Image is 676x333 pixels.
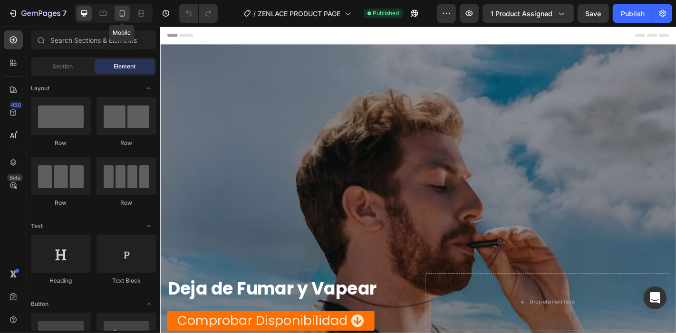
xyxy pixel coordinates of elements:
[483,4,574,23] button: 1 product assigned
[19,318,207,333] div: Comprobar Disponibilidad
[53,62,73,71] span: Section
[141,81,156,96] span: Toggle open
[97,199,156,207] div: Row
[97,139,156,147] div: Row
[31,30,156,49] input: Search Sections & Elements
[31,84,49,93] span: Layout
[613,4,653,23] button: Publish
[31,139,91,147] div: Row
[408,301,459,308] div: Drop element here
[31,222,43,230] span: Text
[4,4,71,23] button: 7
[586,10,601,18] span: Save
[578,4,609,23] button: Save
[31,276,91,285] div: Heading
[644,286,666,309] div: Open Intercom Messenger
[491,9,552,19] span: 1 product assigned
[373,9,399,18] span: Published
[97,276,156,285] div: Text Block
[7,174,23,181] div: Beta
[8,273,278,307] h2: Deja de Fumar y Vapear
[258,9,341,19] span: ZENLACE PRODUCT PAGE
[9,101,23,109] div: 450
[114,62,135,71] span: Element
[141,219,156,234] span: Toggle open
[621,9,645,19] div: Publish
[31,199,91,207] div: Row
[160,27,676,333] iframe: Design area
[62,8,67,19] p: 7
[179,4,218,23] div: Undo/Redo
[254,9,256,19] span: /
[141,296,156,312] span: Toggle open
[31,300,48,308] span: Button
